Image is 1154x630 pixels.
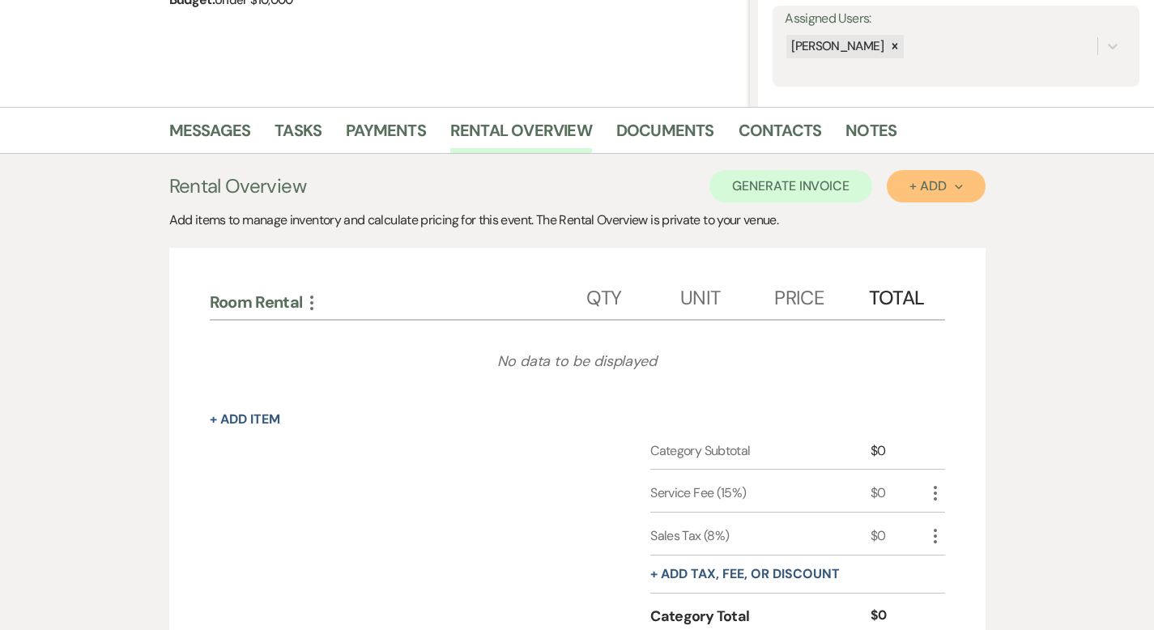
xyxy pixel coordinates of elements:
div: Price [774,270,868,319]
div: + Add [909,180,962,193]
div: $0 [871,526,926,546]
div: [PERSON_NAME] [786,35,886,58]
button: + Add tax, fee, or discount [650,568,840,581]
div: Category Subtotal [650,441,870,461]
a: Messages [169,117,251,153]
a: Payments [346,117,426,153]
div: $0 [871,606,926,628]
a: Documents [616,117,714,153]
div: Unit [680,270,774,319]
div: Category Total [650,606,870,628]
button: Generate Invoice [709,170,872,202]
div: Total [869,270,926,319]
div: Service Fee (15%) [650,483,870,503]
button: + Add Item [210,413,280,426]
a: Notes [845,117,896,153]
a: Contacts [739,117,822,153]
label: Assigned Users: [785,7,1127,31]
div: Room Rental [210,292,586,313]
div: No data to be displayed [210,321,945,402]
div: $0 [871,441,926,461]
div: Sales Tax (8%) [650,526,870,546]
a: Tasks [275,117,322,153]
a: Rental Overview [450,117,592,153]
div: $0 [871,483,926,503]
h3: Rental Overview [169,172,306,201]
div: Add items to manage inventory and calculate pricing for this event. The Rental Overview is privat... [169,211,986,230]
button: + Add [887,170,985,202]
div: Qty [586,270,680,319]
